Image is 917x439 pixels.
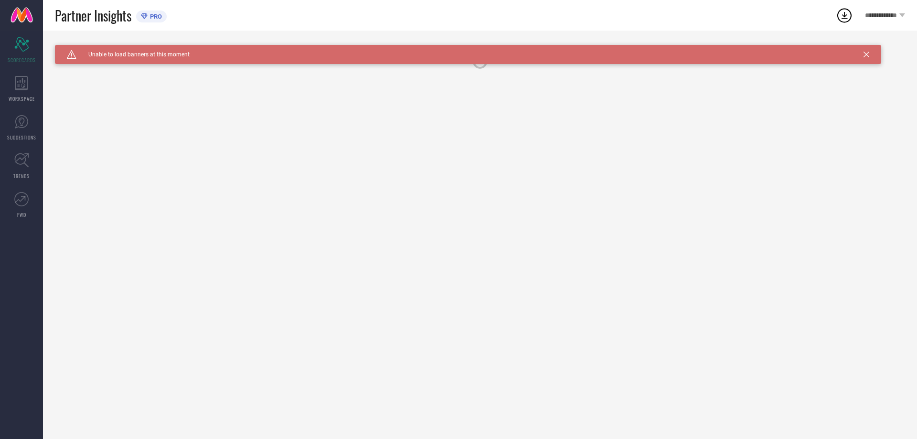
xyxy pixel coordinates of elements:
span: Unable to load banners at this moment [76,51,190,58]
span: SCORECARDS [8,56,36,64]
span: SUGGESTIONS [7,134,36,141]
span: Partner Insights [55,6,131,25]
span: TRENDS [13,172,30,180]
span: FWD [17,211,26,218]
span: PRO [148,13,162,20]
span: WORKSPACE [9,95,35,102]
div: Open download list [836,7,853,24]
